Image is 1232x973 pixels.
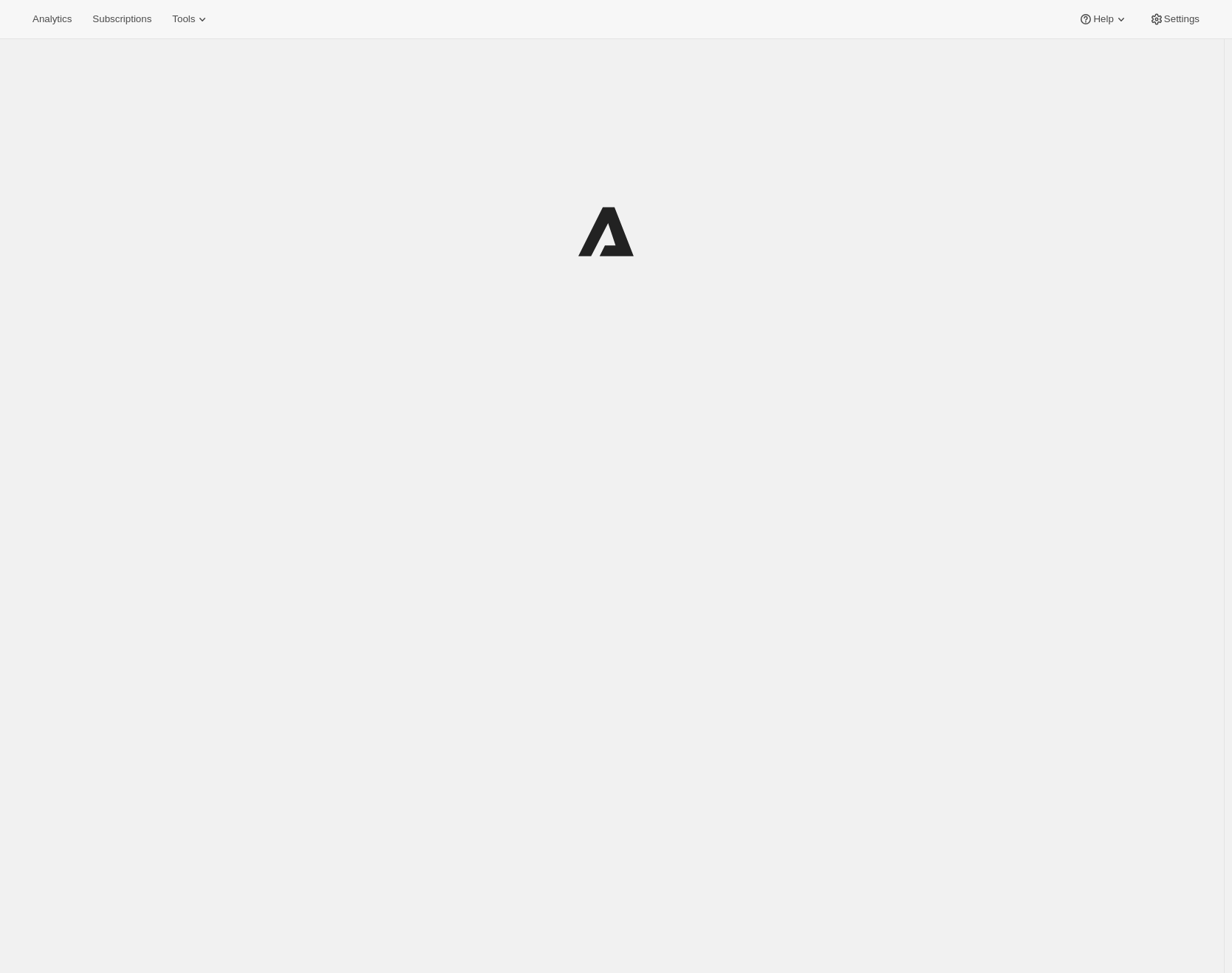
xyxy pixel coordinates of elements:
span: Subscriptions [92,13,151,25]
button: Analytics [24,9,81,30]
button: Tools [163,9,219,30]
span: Help [1093,13,1113,25]
span: Tools [172,13,195,25]
button: Subscriptions [83,9,160,30]
span: Analytics [32,13,72,25]
button: Help [1070,9,1137,30]
button: Settings [1140,9,1208,30]
span: Settings [1164,13,1200,25]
